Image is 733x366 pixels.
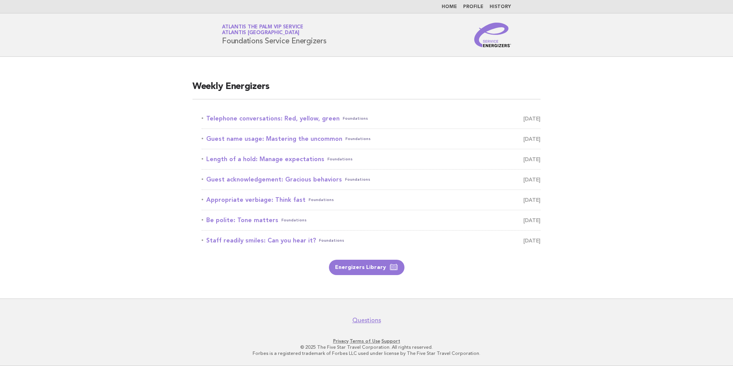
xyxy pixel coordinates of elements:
[490,5,511,9] a: History
[327,154,353,165] span: Foundations
[442,5,457,9] a: Home
[202,174,541,185] a: Guest acknowledgement: Gracious behaviorsFoundations [DATE]
[352,317,381,324] a: Questions
[132,338,601,344] p: · ·
[281,215,307,226] span: Foundations
[132,350,601,356] p: Forbes is a registered trademark of Forbes LLC used under license by The Five Star Travel Corpora...
[202,154,541,165] a: Length of a hold: Manage expectationsFoundations [DATE]
[523,195,541,205] span: [DATE]
[343,113,368,124] span: Foundations
[202,195,541,205] a: Appropriate verbiage: Think fastFoundations [DATE]
[132,344,601,350] p: © 2025 The Five Star Travel Corporation. All rights reserved.
[202,134,541,144] a: Guest name usage: Mastering the uncommonFoundations [DATE]
[523,154,541,165] span: [DATE]
[523,174,541,185] span: [DATE]
[345,134,371,144] span: Foundations
[523,215,541,226] span: [DATE]
[381,338,400,344] a: Support
[333,338,348,344] a: Privacy
[350,338,380,344] a: Terms of Use
[222,31,299,36] span: Atlantis [GEOGRAPHIC_DATA]
[192,81,541,99] h2: Weekly Energizers
[202,113,541,124] a: Telephone conversations: Red, yellow, greenFoundations [DATE]
[202,215,541,226] a: Be polite: Tone mattersFoundations [DATE]
[319,235,344,246] span: Foundations
[345,174,370,185] span: Foundations
[474,23,511,47] img: Service Energizers
[523,113,541,124] span: [DATE]
[222,25,327,45] h1: Foundations Service Energizers
[329,260,404,275] a: Energizers Library
[523,134,541,144] span: [DATE]
[523,235,541,246] span: [DATE]
[202,235,541,246] a: Staff readily smiles: Can you hear it?Foundations [DATE]
[463,5,483,9] a: Profile
[222,25,303,35] a: Atlantis The Palm VIP ServiceAtlantis [GEOGRAPHIC_DATA]
[309,195,334,205] span: Foundations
